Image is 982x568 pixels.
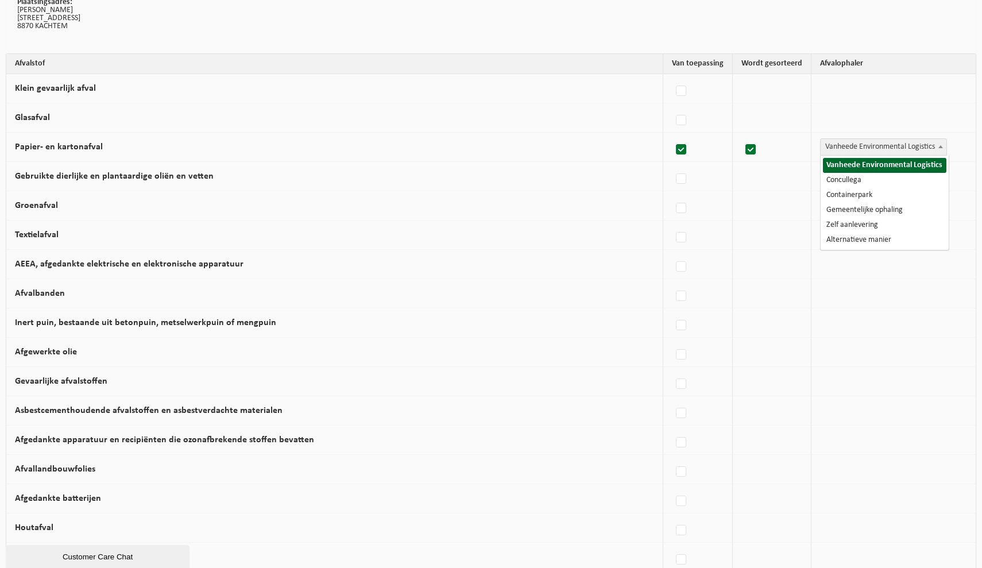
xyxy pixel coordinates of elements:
label: Glasafval [15,113,50,122]
label: Houtafval [15,523,53,532]
label: Textielafval [15,230,59,239]
li: Vanheede Environmental Logistics [823,158,946,173]
label: Gebruikte dierlijke en plantaardige oliën en vetten [15,172,214,181]
li: Containerpark [823,188,946,203]
li: Alternatieve manier [823,233,946,248]
label: Afvallandbouwfolies [15,465,95,474]
label: Klein gevaarlijk afval [15,84,96,93]
li: Concullega [823,173,946,188]
iframe: chat widget [6,543,192,568]
li: Zelf aanlevering [823,218,946,233]
span: Vanheede Environmental Logistics [820,138,947,156]
label: Afgedankte apparatuur en recipiënten die ozonafbrekende stoffen bevatten [15,435,314,445]
th: Van toepassing [663,54,733,74]
label: Groenafval [15,201,58,210]
label: Afgedankte batterijen [15,494,101,503]
th: Wordt gesorteerd [733,54,811,74]
span: Vanheede Environmental Logistics [821,139,946,155]
label: Papier- en kartonafval [15,142,103,152]
label: Gevaarlijke afvalstoffen [15,377,107,386]
label: Afvalbanden [15,289,65,298]
th: Afvalstof [6,54,663,74]
th: Afvalophaler [811,54,976,74]
label: Asbestcementhoudende afvalstoffen en asbestverdachte materialen [15,406,283,415]
label: AEEA, afgedankte elektrische en elektronische apparatuur [15,260,243,269]
label: Inert puin, bestaande uit betonpuin, metselwerkpuin of mengpuin [15,318,276,327]
li: Gemeentelijke ophaling [823,203,946,218]
label: Afgewerkte olie [15,347,77,357]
